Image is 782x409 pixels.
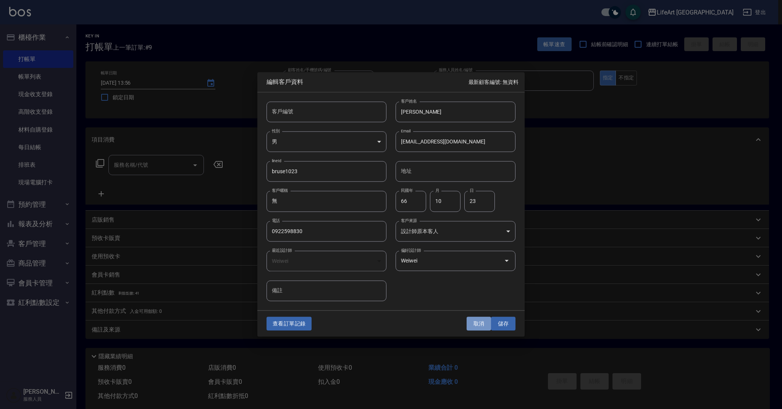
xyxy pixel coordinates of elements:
[469,78,519,86] p: 最新顧客編號: 無資料
[401,188,413,193] label: 民國年
[501,255,513,267] button: Open
[267,251,386,271] div: Weiwei
[401,247,421,253] label: 偏好設計師
[401,128,410,134] label: Email
[267,317,312,331] button: 查看訂單記錄
[470,188,473,193] label: 日
[467,317,491,331] button: 取消
[401,98,417,104] label: 客戶姓名
[272,247,292,253] label: 最近設計師
[267,131,386,152] div: 男
[491,317,515,331] button: 儲存
[272,128,280,134] label: 性別
[272,158,281,164] label: lineId
[401,217,417,223] label: 客戶來源
[435,188,439,193] label: 月
[272,217,280,223] label: 電話
[267,78,469,86] span: 編輯客戶資料
[396,221,515,242] div: 設計師原本客人
[272,188,288,193] label: 客戶暱稱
